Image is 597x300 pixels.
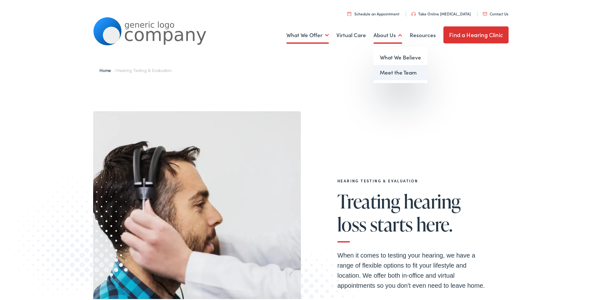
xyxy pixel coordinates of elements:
a: Take Online [MEDICAL_DATA] [411,10,471,15]
a: Resources [410,22,436,46]
a: What We Believe [374,49,427,64]
a: About Us [374,22,402,46]
a: Contact Us [483,10,508,15]
a: What We Offer [286,22,329,46]
span: Treating [337,190,400,210]
a: Virtual Care [336,22,366,46]
a: Meet the Team [374,64,427,79]
span: here. [416,213,453,233]
span: loss [337,213,367,233]
img: utility icon [347,10,351,14]
span: starts [370,213,413,233]
span: hearing [404,190,461,210]
a: Find a Hearing Clinic [443,25,509,42]
img: utility icon [411,11,416,14]
h2: Hearing Testing & Evaluation [337,177,488,182]
p: When it comes to testing your hearing, we have a range of flexible options to fit your lifestyle ... [337,249,488,289]
a: Home [99,66,114,72]
span: / [99,66,172,72]
span: Hearing Testing & Evaluation [116,66,172,72]
a: Schedule an Appointment [347,10,399,15]
img: utility icon [483,11,487,14]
